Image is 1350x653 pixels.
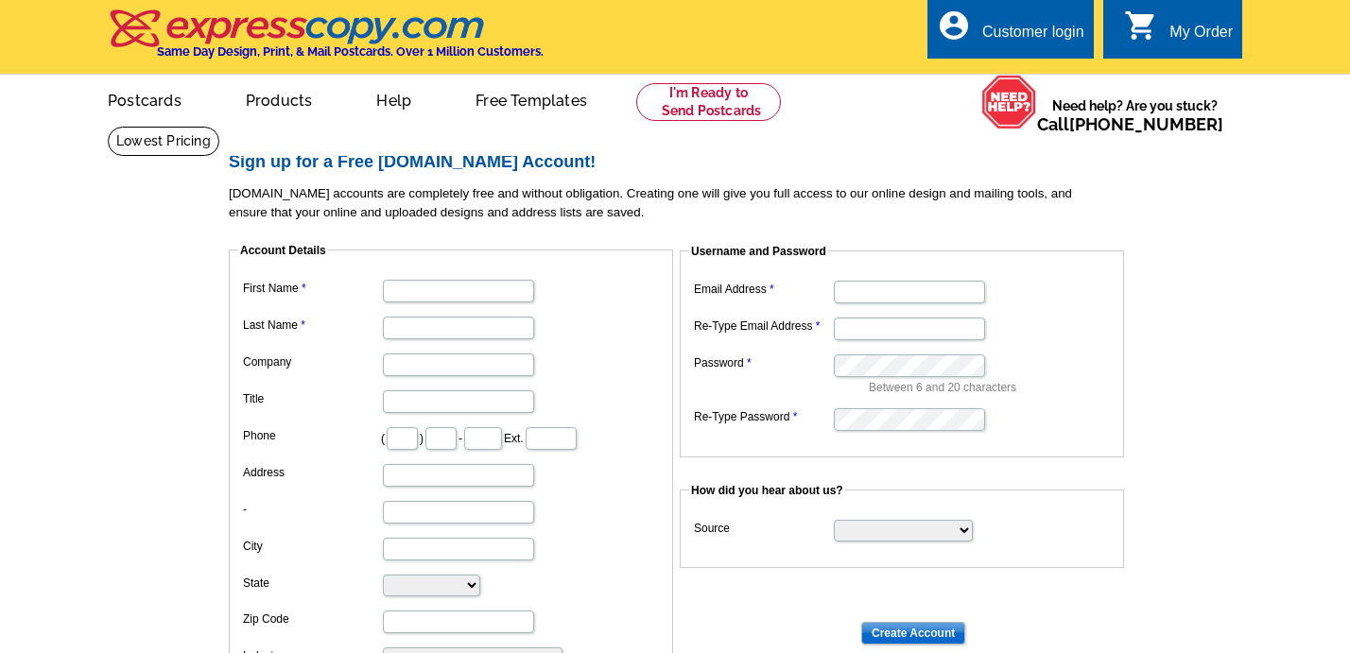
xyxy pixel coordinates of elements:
span: Call [1037,114,1223,134]
label: Last Name [243,317,381,334]
label: First Name [243,280,381,297]
i: account_circle [937,9,971,43]
i: shopping_cart [1124,9,1158,43]
h4: Same Day Design, Print, & Mail Postcards. Over 1 Million Customers. [157,44,544,59]
label: State [243,575,381,592]
label: Password [694,354,832,371]
p: [DOMAIN_NAME] accounts are completely free and without obligation. Creating one will give you ful... [229,184,1136,222]
div: My Order [1169,24,1233,50]
label: Title [243,390,381,407]
label: City [243,538,381,555]
a: Same Day Design, Print, & Mail Postcards. Over 1 Million Customers. [108,23,544,59]
a: Free Templates [445,77,617,121]
div: Customer login [982,24,1084,50]
legend: Account Details [238,242,328,259]
label: Re-Type Email Address [694,318,832,335]
span: Need help? Are you stuck? [1037,96,1233,134]
label: - [243,501,381,518]
img: help [981,75,1037,129]
label: Source [694,520,832,537]
label: Email Address [694,281,832,298]
a: [PHONE_NUMBER] [1069,114,1223,134]
label: Company [243,353,381,370]
a: Postcards [78,77,212,121]
legend: How did you hear about us? [689,482,845,499]
a: shopping_cart My Order [1124,21,1233,44]
label: Address [243,464,381,481]
a: Products [216,77,343,121]
label: Re-Type Password [694,408,832,425]
label: Phone [243,427,381,444]
input: Create Account [861,622,965,644]
dd: ( ) - Ext. [238,422,664,452]
label: Zip Code [243,610,381,627]
p: Between 6 and 20 characters [869,379,1115,396]
legend: Username and Password [689,243,828,260]
a: Help [346,77,441,121]
h2: Sign up for a Free [DOMAIN_NAME] Account! [229,152,1136,173]
a: account_circle Customer login [937,21,1084,44]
